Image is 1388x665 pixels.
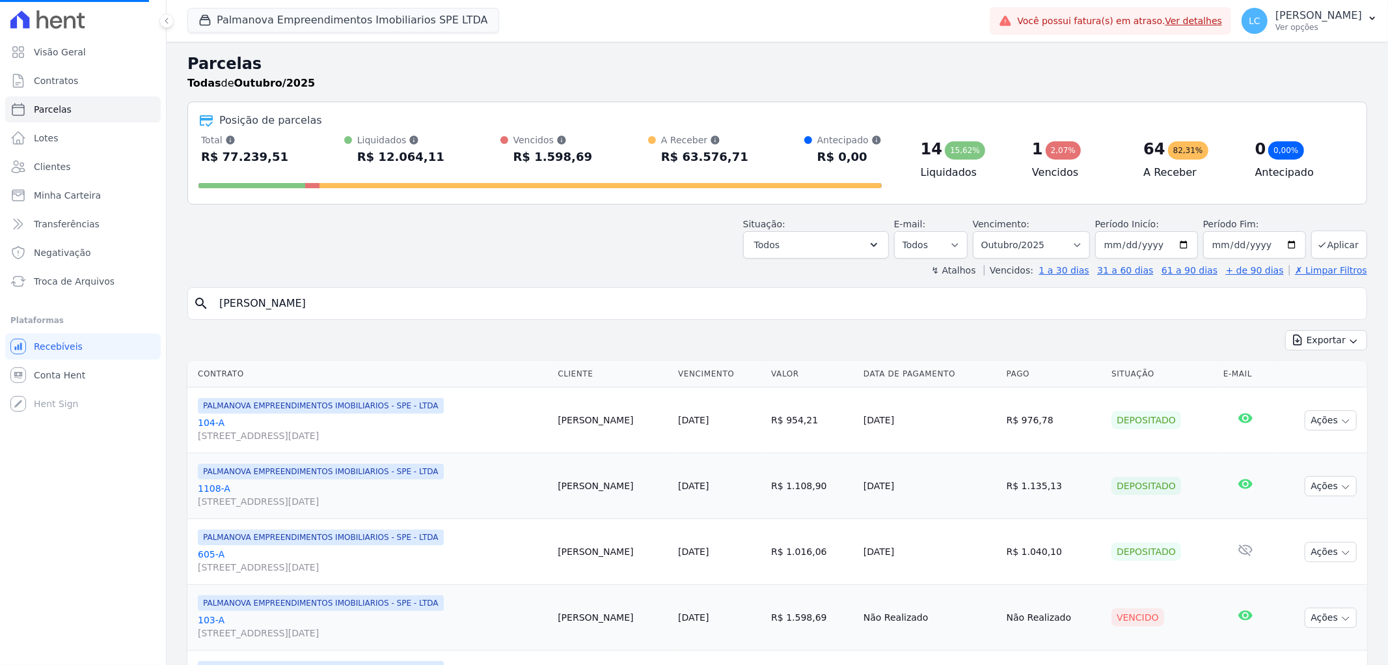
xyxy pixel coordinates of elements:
p: Ver opções [1275,22,1362,33]
a: Recebíveis [5,333,161,360]
div: Vencido [1111,608,1164,627]
a: + de 90 dias [1226,265,1284,276]
a: Negativação [5,240,161,266]
span: [STREET_ADDRESS][DATE] [198,627,547,640]
span: [STREET_ADDRESS][DATE] [198,561,547,574]
td: [PERSON_NAME] [552,388,673,453]
td: R$ 976,78 [1001,388,1106,453]
td: [PERSON_NAME] [552,453,673,519]
label: Período Fim: [1203,218,1306,231]
button: Palmanova Empreendimentos Imobiliarios SPE LTDA [187,8,499,33]
div: R$ 77.239,51 [201,147,288,167]
span: PALMANOVA EMPREENDIMENTOS IMOBILIARIOS - SPE - LTDA [198,464,444,479]
div: Depositado [1111,477,1181,495]
td: Não Realizado [858,585,1001,651]
a: Minha Carteira [5,182,161,208]
th: Cliente [552,361,673,388]
td: R$ 954,21 [766,388,858,453]
a: Clientes [5,154,161,180]
div: 15,62% [945,141,985,160]
h4: Liquidados [921,165,1011,180]
span: PALMANOVA EMPREENDIMENTOS IMOBILIARIOS - SPE - LTDA [198,595,444,611]
span: Contratos [34,74,78,87]
a: [DATE] [678,546,709,557]
td: [DATE] [858,519,1001,585]
a: Lotes [5,125,161,151]
span: Parcelas [34,103,72,116]
a: 103-A[STREET_ADDRESS][DATE] [198,614,547,640]
a: Ver detalhes [1165,16,1223,26]
a: 605-A[STREET_ADDRESS][DATE] [198,548,547,574]
p: de [187,76,315,91]
a: Troca de Arquivos [5,268,161,294]
button: Ações [1305,608,1357,628]
th: Valor [766,361,858,388]
button: Todos [743,231,889,259]
td: [DATE] [858,388,1001,453]
th: E-mail [1218,361,1273,388]
div: 0 [1255,139,1266,160]
a: 1 a 30 dias [1039,265,1089,276]
h2: Parcelas [187,52,1367,76]
div: Depositado [1111,411,1181,429]
a: ✗ Limpar Filtros [1289,265,1367,276]
div: 2,07% [1046,141,1081,160]
div: Total [201,134,288,147]
span: LC [1249,16,1260,25]
span: Minha Carteira [34,189,101,202]
div: Depositado [1111,543,1181,561]
a: Parcelas [5,96,161,122]
button: Aplicar [1311,231,1367,259]
div: A Receber [661,134,748,147]
a: Visão Geral [5,39,161,65]
th: Data de Pagamento [858,361,1001,388]
span: Recebíveis [34,340,83,353]
span: Conta Hent [34,369,85,382]
td: R$ 1.040,10 [1001,519,1106,585]
strong: Todas [187,77,221,89]
button: LC [PERSON_NAME] Ver opções [1231,3,1388,39]
div: Liquidados [357,134,444,147]
span: Lotes [34,132,59,145]
span: Clientes [34,160,70,173]
span: Você possui fatura(s) em atraso. [1017,14,1222,28]
button: Ações [1305,542,1357,562]
td: R$ 1.135,13 [1001,453,1106,519]
span: Todos [754,237,780,253]
button: Ações [1305,410,1357,431]
a: Conta Hent [5,362,161,388]
a: 104-A[STREET_ADDRESS][DATE] [198,416,547,442]
strong: Outubro/2025 [234,77,316,89]
span: Troca de Arquivos [34,275,115,288]
span: Negativação [34,246,91,259]
td: R$ 1.598,69 [766,585,858,651]
a: Transferências [5,211,161,237]
th: Pago [1001,361,1106,388]
span: Visão Geral [34,46,86,59]
div: 64 [1143,139,1165,160]
h4: Vencidos [1032,165,1123,180]
div: 1 [1032,139,1043,160]
button: Ações [1305,476,1357,496]
td: Não Realizado [1001,585,1106,651]
td: [PERSON_NAME] [552,519,673,585]
a: Contratos [5,68,161,94]
div: Antecipado [817,134,882,147]
th: Vencimento [673,361,766,388]
td: [PERSON_NAME] [552,585,673,651]
th: Contrato [187,361,552,388]
a: [DATE] [678,481,709,491]
div: R$ 1.598,69 [513,147,592,167]
a: 1108-A[STREET_ADDRESS][DATE] [198,482,547,508]
label: ↯ Atalhos [931,265,975,276]
p: [PERSON_NAME] [1275,9,1362,22]
div: Vencidos [513,134,592,147]
i: search [193,296,209,311]
span: [STREET_ADDRESS][DATE] [198,495,547,508]
div: Posição de parcelas [219,113,322,128]
a: 61 a 90 dias [1162,265,1218,276]
div: 0,00% [1268,141,1303,160]
h4: A Receber [1143,165,1234,180]
span: Transferências [34,218,100,231]
div: 82,31% [1168,141,1208,160]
